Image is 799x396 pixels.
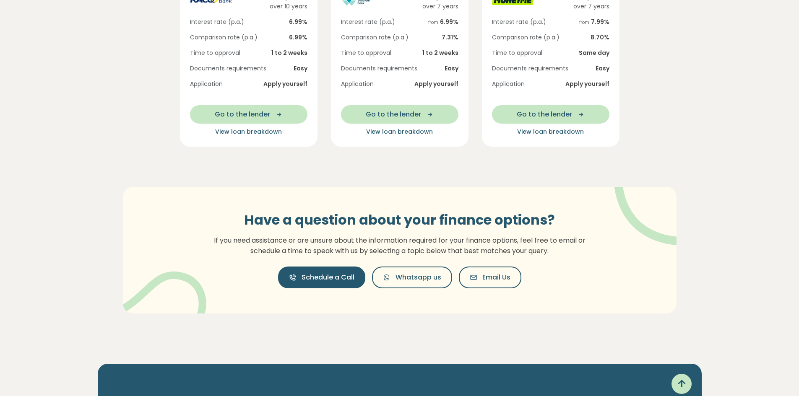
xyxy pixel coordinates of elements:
span: Email Us [482,272,510,282]
div: over 10 years [265,2,307,11]
span: Time to approval [190,49,240,57]
span: Documents requirements [190,64,266,73]
span: View loan breakdown [215,127,282,136]
span: Whatsapp us [396,272,441,282]
img: vector [117,250,206,334]
span: Go to the lender [517,109,572,119]
span: Interest rate (p.a.) [492,18,546,26]
p: If you need assistance or are unsure about the information required for your finance options, fee... [209,235,591,256]
span: Schedule a Call [302,272,354,282]
span: 1 to 2 weeks [422,49,458,57]
span: 7.99 % [579,18,609,26]
span: Apply yourself [414,80,458,88]
span: Application [341,80,374,88]
button: Email Us [459,267,521,288]
img: vector [592,164,702,246]
span: 6.99 % [428,18,458,26]
span: Easy [294,64,307,73]
button: Whatsapp us [372,267,452,288]
span: Apply yourself [565,80,609,88]
span: Apply yourself [263,80,307,88]
span: Documents requirements [341,64,417,73]
div: over 7 years [554,2,609,11]
button: Go to the lender [190,105,307,124]
span: Easy [596,64,609,73]
span: Comparison rate (p.a.) [190,33,258,42]
span: Comparison rate (p.a.) [341,33,409,42]
button: Go to the lender [341,105,458,124]
button: View loan breakdown [341,127,458,137]
span: Comparison rate (p.a.) [492,33,560,42]
span: 8.70 % [591,33,609,42]
span: 6.99 % [289,33,307,42]
span: Documents requirements [492,64,568,73]
button: View loan breakdown [492,127,609,137]
span: 1 to 2 weeks [271,49,307,57]
span: from [428,19,438,26]
button: View loan breakdown [190,127,307,137]
span: Same day [579,49,609,57]
span: 6.99 % [289,18,307,26]
span: Go to the lender [215,109,270,119]
h3: Have a question about your finance options? [209,212,591,228]
span: Interest rate (p.a.) [190,18,244,26]
span: 7.31 % [442,33,458,42]
span: Go to the lender [366,109,421,119]
span: Easy [445,64,458,73]
span: Time to approval [341,49,391,57]
span: Application [190,80,223,88]
span: from [579,19,589,26]
span: Application [492,80,525,88]
span: Interest rate (p.a.) [341,18,395,26]
div: over 7 years [402,2,458,11]
span: View loan breakdown [366,127,433,136]
span: View loan breakdown [517,127,584,136]
span: Time to approval [492,49,542,57]
button: Schedule a Call [278,267,365,288]
button: Go to the lender [492,105,609,124]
